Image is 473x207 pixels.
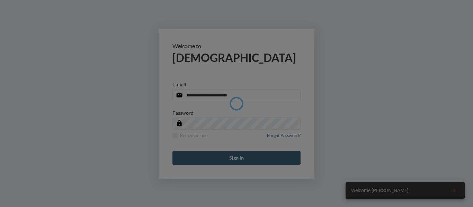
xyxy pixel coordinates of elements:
[172,110,194,116] p: Password
[450,188,456,193] span: Ok
[172,82,186,87] p: E-mail
[172,51,301,64] h2: [DEMOGRAPHIC_DATA]
[172,151,301,165] button: Sign in
[351,187,409,194] span: Welcome [PERSON_NAME]
[267,133,301,142] a: Forgot Password?
[172,133,208,138] label: Remember me
[172,43,301,49] p: Welcome to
